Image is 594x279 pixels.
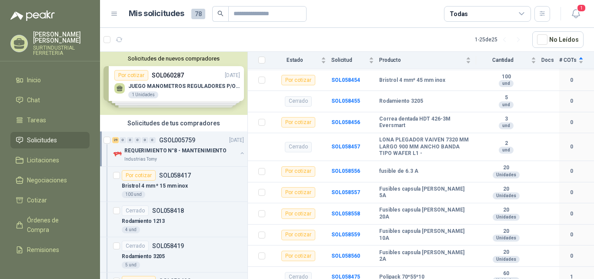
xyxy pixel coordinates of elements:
div: Unidades [493,256,520,263]
span: Tareas [27,115,46,125]
b: SOL058557 [331,189,360,195]
a: SOL058455 [331,98,360,104]
div: 0 [142,137,148,143]
a: Licitaciones [10,152,90,168]
p: [PERSON_NAME] [PERSON_NAME] [33,31,90,44]
h1: Mis solicitudes [129,7,184,20]
div: 0 [149,137,156,143]
p: Industrias Tomy [124,156,157,163]
p: Rodamiento 1213 [122,217,165,225]
a: Remisiones [10,242,90,258]
a: Inicio [10,72,90,88]
b: 2 [476,140,536,147]
div: Solicitudes de nuevos compradoresPor cotizarSOL060287[DATE] JUEGO MANOMETROS REGULADORES P/OXIGEN... [100,52,247,115]
b: Bristrol 4 mm* 45 mm inox [379,77,445,84]
div: 1 - 25 de 25 [475,33,525,47]
div: und [499,147,514,154]
b: 20 [476,228,536,235]
div: Todas [450,9,468,19]
div: 0 [120,137,126,143]
div: Cerrado [285,142,312,152]
div: und [499,122,514,129]
a: SOL058559 [331,232,360,238]
b: 0 [559,252,584,260]
a: Chat [10,92,90,108]
b: 0 [559,76,584,84]
b: SOL058558 [331,211,360,217]
span: Solicitudes [27,135,57,145]
p: Bristrol 4 mm * 15 mm inox [122,182,188,190]
a: Cotizar [10,192,90,208]
span: Licitaciones [27,155,59,165]
p: GSOL005759 [159,137,195,143]
p: SOL058417 [159,172,191,178]
span: Chat [27,95,40,105]
div: Por cotizar [281,117,315,128]
div: 5 und [122,262,140,269]
span: Inicio [27,75,41,85]
a: SOL058457 [331,144,360,150]
th: Estado [270,52,331,69]
span: Órdenes de Compra [27,215,81,235]
span: Estado [270,57,319,63]
p: SURTINDUSTRIAL FERRETERIA [33,45,90,56]
b: Correa dentada HDT 426-3M Eversmart [379,116,471,129]
div: 29 [112,137,119,143]
span: Solicitud [331,57,367,63]
a: SOL058456 [331,119,360,125]
div: Cerrado [285,96,312,107]
p: Rodamiento 3205 [122,252,165,261]
b: 60 [476,270,536,277]
span: 1 [577,4,586,12]
b: 0 [559,97,584,105]
a: SOL058560 [331,253,360,259]
div: und [499,101,514,108]
b: Fusibles capsula [PERSON_NAME] 10A [379,228,471,242]
b: 20 [476,207,536,214]
b: 0 [559,167,584,175]
div: 4 und [122,226,140,233]
b: 5 [476,94,536,101]
div: und [499,80,514,87]
b: fusible de 6.3 A [379,168,418,175]
th: Solicitud [331,52,379,69]
p: SOL058418 [152,208,184,214]
span: Remisiones [27,245,59,255]
button: No Leídos [532,31,584,48]
a: SOL058454 [331,77,360,83]
b: 3 [476,116,536,123]
a: CerradoSOL058418Rodamiento 12134 und [100,202,247,237]
b: 20 [476,165,536,171]
b: 20 [476,186,536,193]
a: Tareas [10,112,90,128]
span: Cantidad [476,57,529,63]
a: CerradoSOL058419Rodamiento 32055 und [100,237,247,272]
div: Unidades [493,214,520,221]
b: 20 [476,249,536,256]
a: SOL058556 [331,168,360,174]
b: Rodamiento 3205 [379,98,423,105]
span: # COTs [559,57,577,63]
span: 78 [191,9,205,19]
b: 0 [559,210,584,218]
div: Por cotizar [281,230,315,240]
div: Por cotizar [281,187,315,198]
img: Company Logo [112,149,123,159]
a: Órdenes de Compra [10,212,90,238]
th: Cantidad [476,52,541,69]
div: Por cotizar [281,251,315,261]
div: Por cotizar [122,170,156,181]
img: Logo peakr [10,10,55,21]
p: REQUERIMIENTO N°8 - MANTENIMIENTO [124,147,227,155]
div: Unidades [493,171,520,178]
th: Docs [541,52,559,69]
span: Negociaciones [27,175,67,185]
b: 100 [476,74,536,81]
button: 1 [568,6,584,22]
p: SOL058419 [152,243,184,249]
